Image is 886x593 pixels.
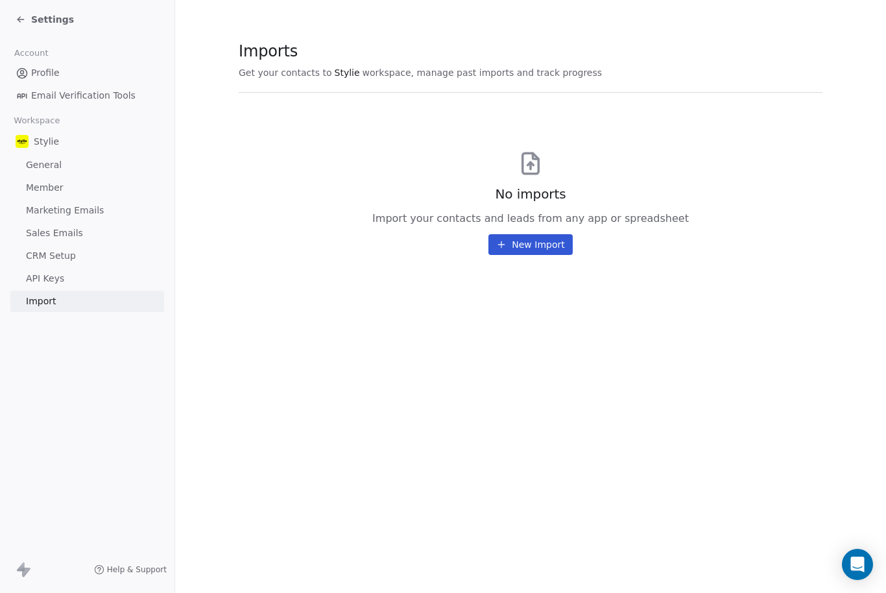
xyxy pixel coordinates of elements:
span: Account [8,43,54,63]
a: API Keys [10,268,164,289]
a: General [10,154,164,176]
span: No imports [495,185,566,203]
span: Stylie [335,66,360,79]
span: General [26,158,62,172]
span: API Keys [26,272,64,285]
span: Get your contacts to [239,66,332,79]
span: Imports [239,42,602,61]
button: New Import [488,234,572,255]
span: Workspace [8,111,66,130]
a: Import [10,291,164,312]
span: Member [26,181,64,195]
a: CRM Setup [10,245,164,267]
img: stylie-square-yellow.svg [16,135,29,148]
span: Profile [31,66,60,80]
a: Profile [10,62,164,84]
span: Sales Emails [26,226,83,240]
span: Import your contacts and leads from any app or spreadsheet [372,211,689,226]
a: Marketing Emails [10,200,164,221]
span: Stylie [34,135,59,148]
span: Marketing Emails [26,204,104,217]
span: Import [26,295,56,308]
span: workspace, manage past imports and track progress [363,66,602,79]
span: Help & Support [107,564,167,575]
span: Settings [31,13,74,26]
span: CRM Setup [26,249,76,263]
a: Email Verification Tools [10,85,164,106]
a: Member [10,177,164,199]
div: Open Intercom Messenger [842,549,873,580]
span: Email Verification Tools [31,89,136,103]
a: Help & Support [94,564,167,575]
a: Sales Emails [10,223,164,244]
a: Settings [16,13,74,26]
